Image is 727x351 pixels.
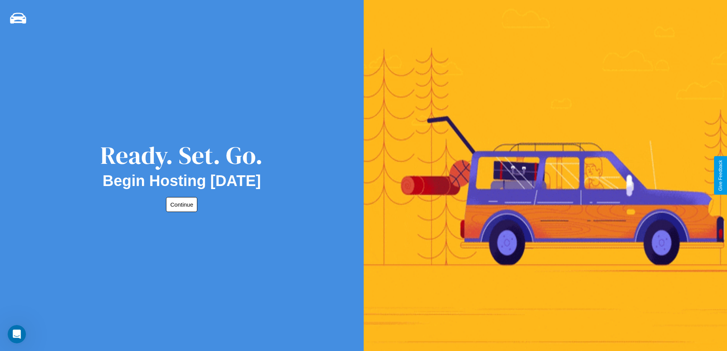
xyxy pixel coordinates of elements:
h2: Begin Hosting [DATE] [103,172,261,189]
iframe: Intercom live chat [8,325,26,343]
div: Ready. Set. Go. [100,138,263,172]
button: Continue [166,197,197,212]
div: Give Feedback [718,160,723,191]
